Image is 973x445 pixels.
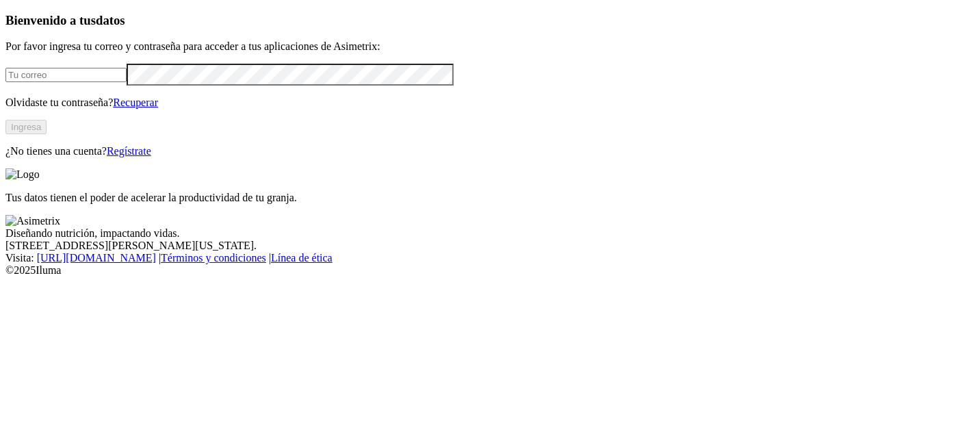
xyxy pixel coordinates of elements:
div: Diseñando nutrición, impactando vidas. [5,227,968,240]
a: Línea de ética [271,252,333,264]
p: Olvidaste tu contraseña? [5,97,968,109]
img: Asimetrix [5,215,60,227]
a: Regístrate [107,145,151,157]
a: Recuperar [113,97,158,108]
p: Por favor ingresa tu correo y contraseña para acceder a tus aplicaciones de Asimetrix: [5,40,968,53]
img: Logo [5,168,40,181]
span: datos [96,13,125,27]
a: [URL][DOMAIN_NAME] [37,252,156,264]
div: © 2025 Iluma [5,264,968,277]
a: Términos y condiciones [161,252,266,264]
p: ¿No tienes una cuenta? [5,145,968,157]
p: Tus datos tienen el poder de acelerar la productividad de tu granja. [5,192,968,204]
div: Visita : | | [5,252,968,264]
button: Ingresa [5,120,47,134]
input: Tu correo [5,68,127,82]
div: [STREET_ADDRESS][PERSON_NAME][US_STATE]. [5,240,968,252]
h3: Bienvenido a tus [5,13,968,28]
